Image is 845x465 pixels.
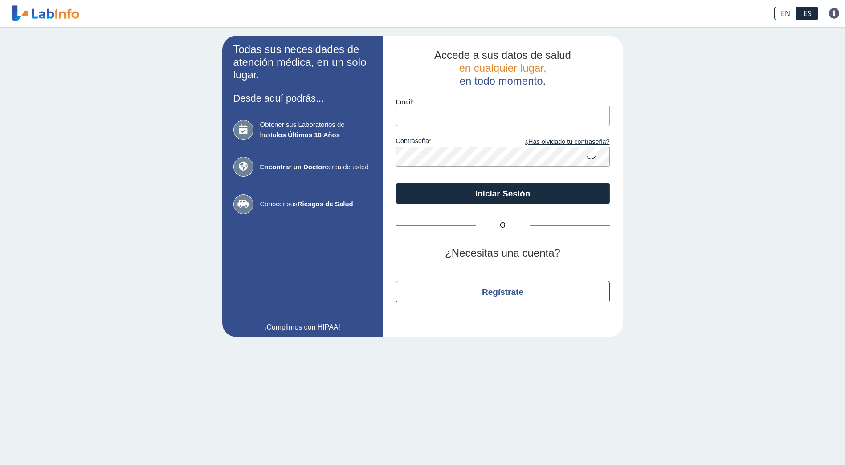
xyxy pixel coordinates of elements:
button: Regístrate [396,281,610,302]
a: ES [797,7,818,20]
label: contraseña [396,137,503,147]
span: en cualquier lugar, [459,62,546,74]
b: los Últimos 10 Años [276,131,340,139]
span: Conocer sus [260,199,371,209]
span: Accede a sus datos de salud [434,49,571,61]
a: ¿Has olvidado tu contraseña? [503,137,610,147]
a: EN [774,7,797,20]
a: ¡Cumplimos con HIPAA! [233,322,371,333]
span: O [476,220,530,231]
h2: ¿Necesitas una cuenta? [396,247,610,260]
button: Iniciar Sesión [396,183,610,204]
h3: Desde aquí podrás... [233,93,371,104]
b: Riesgos de Salud [298,200,353,208]
span: en todo momento. [460,75,546,87]
b: Encontrar un Doctor [260,163,325,171]
span: cerca de usted [260,162,371,172]
h2: Todas sus necesidades de atención médica, en un solo lugar. [233,43,371,82]
label: email [396,98,610,106]
span: Obtener sus Laboratorios de hasta [260,120,371,140]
